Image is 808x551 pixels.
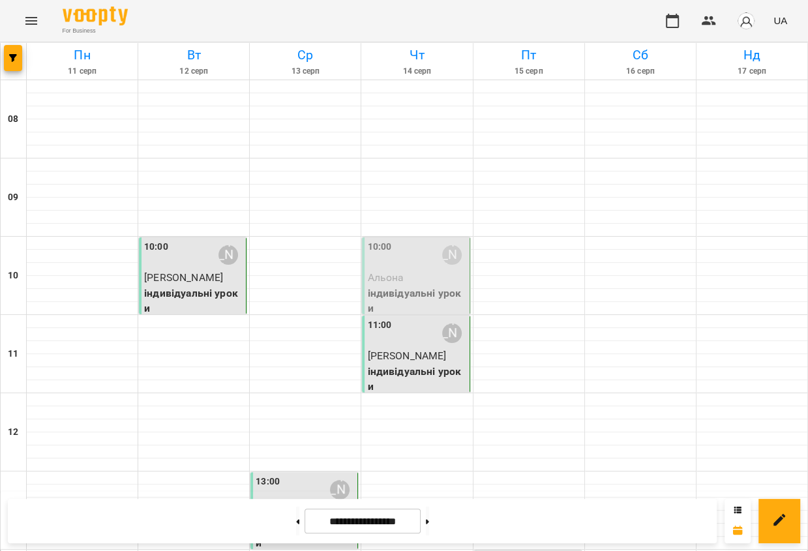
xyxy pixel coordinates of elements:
h6: 17 серп [698,65,805,78]
h6: Чт [363,45,470,65]
button: UA [768,8,792,33]
h6: 11 [8,347,18,361]
h6: Пн [29,45,136,65]
p: індивідуальні уроки [367,286,466,316]
h6: 13 серп [252,65,359,78]
span: Альона [367,271,404,284]
span: [PERSON_NAME] [144,271,223,284]
p: індивідуальні уроки [144,286,243,316]
h6: Ср [252,45,359,65]
div: Григоренко Віра Сергіївна [330,480,350,499]
span: UA [773,14,787,27]
span: For Business [63,27,128,35]
h6: 12 серп [140,65,247,78]
h6: 16 серп [587,65,694,78]
h6: Нд [698,45,805,65]
label: 13:00 [256,475,280,489]
h6: Сб [587,45,694,65]
label: 11:00 [367,318,391,333]
span: [PERSON_NAME] [367,350,446,362]
h6: 08 [8,112,18,127]
h6: 12 [8,425,18,439]
img: Voopty Logo [63,7,128,25]
div: Григоренко Віра Сергіївна [442,245,462,265]
p: індивідуальні уроки [367,364,466,395]
h6: 15 серп [475,65,582,78]
div: Григоренко Віра Сергіївна [218,245,238,265]
label: 10:00 [144,240,168,254]
h6: Пт [475,45,582,65]
img: avatar_s.png [737,12,755,30]
h6: Вт [140,45,247,65]
h6: 09 [8,190,18,205]
h6: 10 [8,269,18,283]
h6: 11 серп [29,65,136,78]
div: Григоренко Віра Сергіївна [442,323,462,343]
button: Menu [16,5,47,37]
label: 10:00 [367,240,391,254]
h6: 14 серп [363,65,470,78]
